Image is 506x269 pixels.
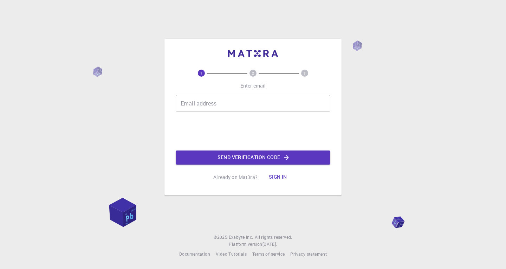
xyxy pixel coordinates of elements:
span: Terms of service [252,251,285,257]
a: Privacy statement [290,251,327,258]
span: © 2025 [214,234,228,241]
text: 1 [200,71,202,76]
span: Video Tutorials [216,251,247,257]
button: Sign in [263,170,293,184]
span: Privacy statement [290,251,327,257]
a: Video Tutorials [216,251,247,258]
a: [DATE]. [262,241,277,248]
button: Send verification code [176,150,330,165]
span: Exabyte Inc. [229,234,253,240]
text: 2 [252,71,254,76]
a: Terms of service [252,251,285,258]
p: Already on Mat3ra? [213,174,258,181]
span: Platform version [229,241,262,248]
span: [DATE] . [262,241,277,247]
span: Documentation [179,251,210,257]
iframe: reCAPTCHA [200,117,306,145]
p: Enter email [240,82,266,89]
a: Documentation [179,251,210,258]
span: All rights reserved. [255,234,292,241]
text: 3 [304,71,306,76]
a: Exabyte Inc. [229,234,253,241]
